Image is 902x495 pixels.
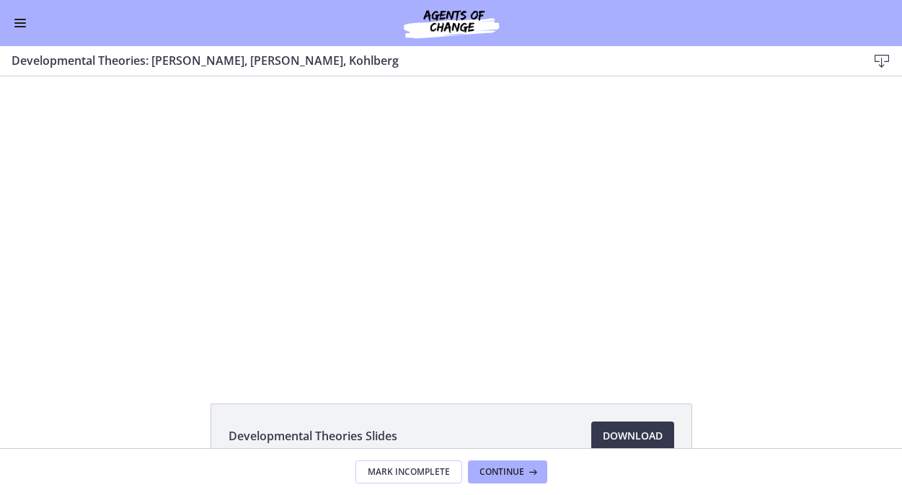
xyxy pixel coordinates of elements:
[355,460,462,483] button: Mark Incomplete
[591,422,674,450] a: Download
[468,460,547,483] button: Continue
[12,52,844,69] h3: Developmental Theories: [PERSON_NAME], [PERSON_NAME], Kohlberg
[365,6,538,40] img: Agents of Change Social Work Test Prep
[229,427,397,445] span: Developmental Theories Slides
[368,466,450,478] span: Mark Incomplete
[603,427,663,445] span: Download
[479,466,524,478] span: Continue
[12,14,29,32] button: Enable menu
